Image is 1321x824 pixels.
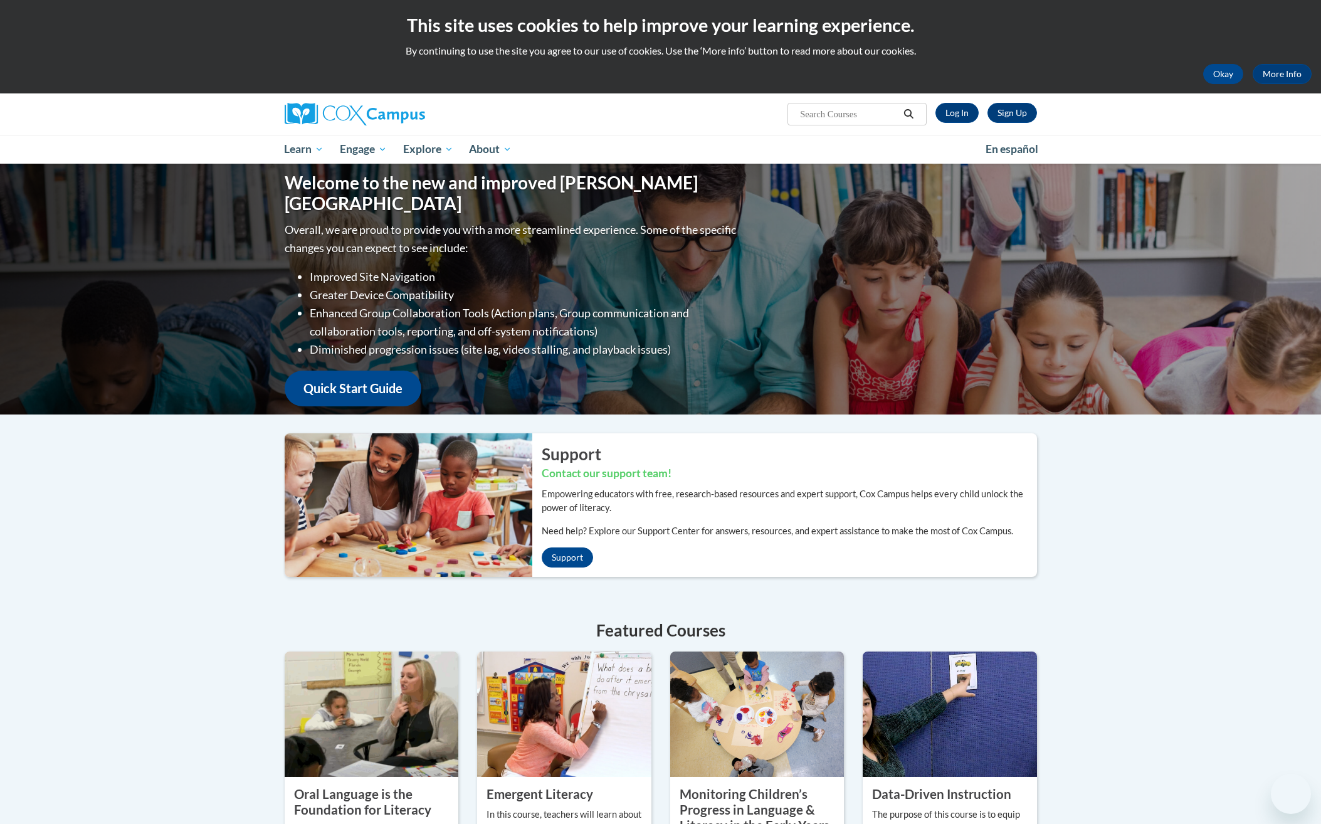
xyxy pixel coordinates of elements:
span: Engage [340,142,387,157]
iframe: Button to launch messaging window [1271,774,1311,814]
span: Explore [403,142,453,157]
a: About [461,135,520,164]
property: Data-Driven Instruction [872,786,1011,801]
button: Okay [1203,64,1243,84]
h2: This site uses cookies to help improve your learning experience. [9,13,1312,38]
img: Oral Language is the Foundation for Literacy [285,652,459,777]
li: Improved Site Navigation [310,268,739,286]
a: En español [977,136,1046,162]
span: Learn [284,142,324,157]
img: Monitoring Children’s Progress in Language & Literacy in the Early Years [670,652,845,777]
h2: Support [542,443,1037,465]
a: Learn [276,135,332,164]
img: Cox Campus [285,103,425,125]
span: About [469,142,512,157]
button: Search [899,107,918,122]
h1: Welcome to the new and improved [PERSON_NAME][GEOGRAPHIC_DATA] [285,172,739,214]
p: Need help? Explore our Support Center for answers, resources, and expert assistance to make the m... [542,524,1037,538]
p: By continuing to use the site you agree to our use of cookies. Use the ‘More info’ button to read... [9,44,1312,58]
img: Data-Driven Instruction [863,652,1037,777]
p: Overall, we are proud to provide you with a more streamlined experience. Some of the specific cha... [285,221,739,257]
a: Engage [332,135,395,164]
li: Diminished progression issues (site lag, video stalling, and playback issues) [310,341,739,359]
a: Register [987,103,1037,123]
input: Search Courses [799,107,899,122]
img: Emergent Literacy [477,652,651,777]
h3: Contact our support team! [542,466,1037,482]
span: En español [986,142,1038,156]
p: Empowering educators with free, research-based resources and expert support, Cox Campus helps eve... [542,487,1037,515]
h4: Featured Courses [285,618,1037,643]
img: ... [275,433,532,576]
property: Emergent Literacy [487,786,593,801]
li: Enhanced Group Collaboration Tools (Action plans, Group communication and collaboration tools, re... [310,304,739,341]
a: More Info [1253,64,1312,84]
property: Oral Language is the Foundation for Literacy [294,786,431,817]
a: Explore [395,135,461,164]
a: Quick Start Guide [285,371,421,406]
li: Greater Device Compatibility [310,286,739,304]
a: Support [542,547,593,568]
a: Cox Campus [285,103,523,125]
a: Log In [935,103,979,123]
div: Main menu [266,135,1056,164]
